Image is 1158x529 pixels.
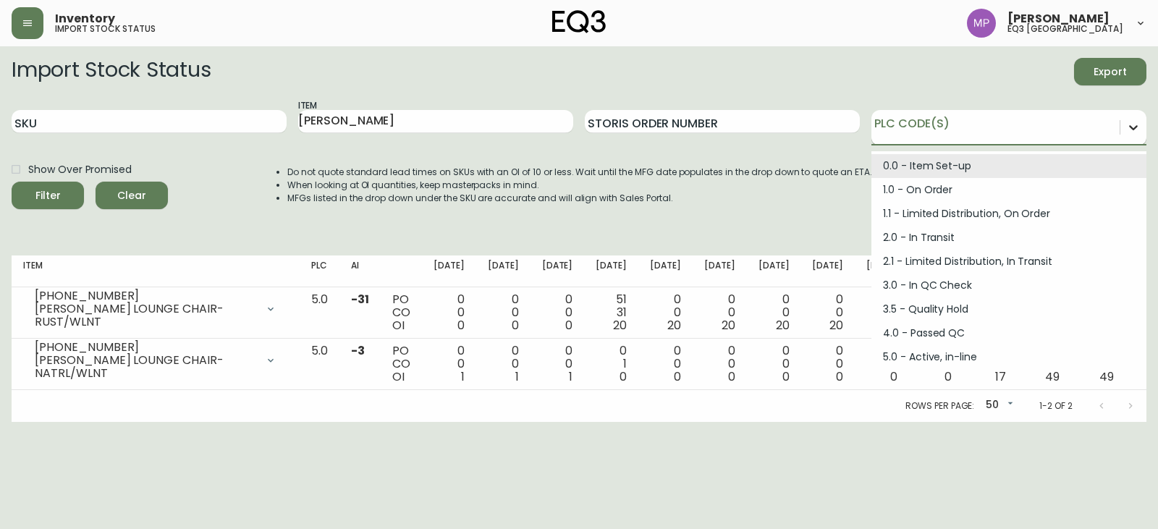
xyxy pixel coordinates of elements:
div: 2.0 - In Transit [871,226,1146,250]
span: 20 [722,317,735,334]
th: [DATE] [638,255,693,287]
span: 0 [944,368,952,385]
div: 0 0 [650,293,681,332]
span: 20 [829,317,843,334]
div: 3.5 - Quality Hold [871,297,1146,321]
span: OI [392,317,405,334]
div: 0 0 [488,344,519,384]
div: 0 0 [542,293,573,332]
div: 2.1 - Limited Distribution, In Transit [871,250,1146,274]
div: 3.0 - In QC Check [871,274,1146,297]
div: 5.0 - Active, in-line [871,345,1146,369]
div: 0 0 [758,293,790,332]
li: When looking at OI quantities, keep masterpacks in mind. [287,179,872,192]
div: 0 0 [650,344,681,384]
span: [PERSON_NAME] [1007,13,1110,25]
span: Show Over Promised [28,162,132,177]
div: PO CO [392,293,410,332]
div: 0 0 [434,344,465,384]
div: 0 0 [704,344,735,384]
p: Rows per page: [905,399,974,412]
span: 17 [995,368,1006,385]
th: AI [339,255,381,287]
th: PLC [300,255,339,287]
span: 20 [613,317,627,334]
div: 0 0 [921,344,952,384]
p: 1-2 of 2 [1039,399,1073,412]
span: 20 [776,317,790,334]
th: [DATE] [476,255,531,287]
div: [PERSON_NAME] LOUNGE CHAIR-NATRL/WLNT [35,354,256,380]
th: [DATE] [422,255,476,287]
h5: import stock status [55,25,156,33]
img: logo [552,10,606,33]
div: 51 31 [596,293,627,332]
span: 0 [890,368,897,385]
button: Filter [12,182,84,209]
div: [PHONE_NUMBER] [35,289,256,302]
div: 0 1 [596,344,627,384]
div: 0 0 [866,293,897,332]
span: 49 [1045,368,1060,385]
span: 20 [667,317,681,334]
span: 0 [836,368,843,385]
img: 898fb1fef72bdc68defcae31627d8d29 [967,9,996,38]
th: [DATE] [584,255,638,287]
div: 0 0 [542,344,573,384]
th: [DATE] [747,255,801,287]
span: Clear [107,187,156,205]
div: [PERSON_NAME] LOUNGE CHAIR-RUST/WLNT [35,302,256,329]
div: 0 0 [434,293,465,332]
span: OI [392,368,405,385]
span: 0 [728,368,735,385]
span: 1 [515,368,519,385]
th: [DATE] [531,255,585,287]
span: Inventory [55,13,115,25]
div: PO CO [392,344,410,384]
span: -3 [351,342,365,359]
span: Export [1086,63,1135,81]
th: [DATE] [693,255,747,287]
div: 50 [980,394,1016,418]
th: [DATE] [800,255,855,287]
span: 0 [782,368,790,385]
span: 1 [461,368,465,385]
div: 0 0 [758,344,790,384]
div: [PHONE_NUMBER][PERSON_NAME] LOUNGE CHAIR-RUST/WLNT [23,293,288,325]
td: 5.0 [300,339,339,390]
li: Do not quote standard lead times on SKUs with an OI of 10 or less. Wait until the MFG date popula... [287,166,872,179]
div: [PHONE_NUMBER][PERSON_NAME] LOUNGE CHAIR-NATRL/WLNT [23,344,288,376]
button: Export [1074,58,1146,85]
div: 0 0 [812,344,843,384]
span: 1 [569,368,572,385]
h2: Import Stock Status [12,58,211,85]
span: 0 [674,368,681,385]
span: 0 [620,368,627,385]
span: 0 [457,317,465,334]
div: [PHONE_NUMBER] [35,341,256,354]
th: Item [12,255,300,287]
span: 49 [1099,368,1114,385]
div: 1.0 - On Order [871,178,1146,202]
div: 1.1 - Limited Distribution, On Order [871,202,1146,226]
div: 0.0 - Item Set-up [871,154,1146,178]
div: 0 0 [704,293,735,332]
span: -31 [351,291,369,308]
th: [DATE] [855,255,909,287]
div: 4.0 - Passed QC [871,321,1146,345]
div: 0 0 [488,293,519,332]
li: MFGs listed in the drop down under the SKU are accurate and will align with Sales Portal. [287,192,872,205]
h5: eq3 [GEOGRAPHIC_DATA] [1007,25,1123,33]
div: 0 0 [812,293,843,332]
span: 0 [565,317,572,334]
span: 0 [512,317,519,334]
div: 0 0 [866,344,897,384]
button: Clear [96,182,168,209]
td: 5.0 [300,287,339,339]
